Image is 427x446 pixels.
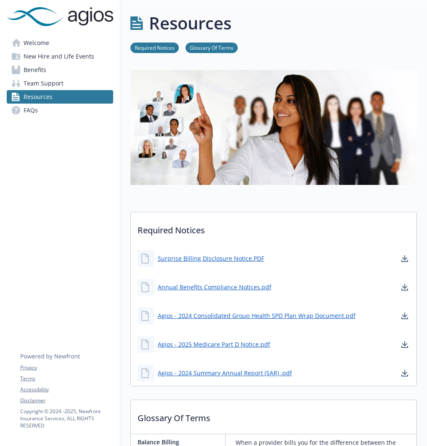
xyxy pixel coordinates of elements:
[7,63,113,77] a: Benefits
[7,77,113,90] a: Team Support
[24,104,38,117] span: FAQs
[158,340,270,349] a: Agios - 2025 Medicare Part D Notice.pdf
[24,90,53,104] span: Resources
[131,212,416,243] p: Required Notices
[24,36,49,50] span: Welcome
[400,254,410,264] a: download document
[158,311,355,320] a: Agios - 2024 Consolidated Group Health SPD Plan Wrap Document.pdf
[7,104,113,117] a: FAQs
[149,11,231,36] h1: Resources
[400,368,410,378] a: download document
[130,70,417,184] img: resources page banner
[158,369,292,377] a: Agios - 2024 Summary Annual Report (SAR) .pdf
[20,386,113,393] a: Accessibility
[20,408,113,429] p: Copyright © 2024 - 2025 , Newfront Insurance Services, ALL RIGHTS RESERVED
[24,77,64,90] span: Team Support
[131,400,416,431] p: Glossary Of Terms
[24,50,94,63] span: New Hire and Life Events
[400,282,410,292] a: download document
[7,50,113,63] a: New Hire and Life Events
[158,254,264,263] a: Surprise Billing Disclosure Notice.PDF
[130,43,179,51] a: Required Notices
[20,364,113,371] a: Privacy
[20,397,113,404] a: Disclaimer
[24,63,46,77] span: Benefits
[400,311,410,321] a: download document
[158,283,271,291] a: Annual Benefits Compliance Notices.pdf
[7,90,113,104] a: Resources
[20,375,113,382] a: Terms
[186,43,238,51] a: Glossary Of Terms
[400,339,410,350] a: download document
[7,36,113,50] a: Welcome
